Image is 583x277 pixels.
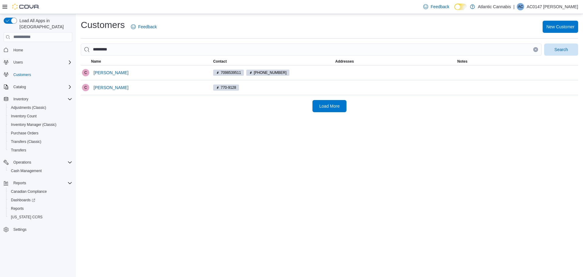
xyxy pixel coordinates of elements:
span: Feedback [138,24,157,30]
button: Purchase Orders [6,129,75,137]
span: Inventory [11,95,72,103]
button: Home [1,46,75,54]
span: (709) 853-9511 [246,70,289,76]
span: AC [518,3,523,10]
span: Load All Apps in [GEOGRAPHIC_DATA] [17,18,72,30]
img: Cova [12,4,39,10]
span: Catalog [11,83,72,91]
button: Adjustments (Classic) [6,103,75,112]
button: Reports [1,179,75,187]
span: Inventory Manager (Classic) [9,121,72,128]
span: Purchase Orders [11,131,39,136]
span: Cash Management [9,167,72,175]
span: Canadian Compliance [9,188,72,195]
button: [PERSON_NAME] [91,81,131,94]
span: Inventory Count [11,114,37,119]
span: Transfers (Classic) [11,139,41,144]
button: Canadian Compliance [6,187,75,196]
span: Adjustments (Classic) [9,104,72,111]
button: Catalog [1,83,75,91]
span: Operations [11,159,72,166]
span: Home [11,46,72,54]
span: Inventory [13,97,28,102]
input: Dark Mode [454,4,467,10]
span: Addresses [335,59,354,64]
a: Dashboards [9,196,38,204]
span: C [84,84,87,91]
a: Transfers [9,147,29,154]
span: Operations [13,160,31,165]
nav: Complex example [4,43,72,250]
span: Name [91,59,101,64]
div: Cory [82,84,89,91]
a: Feedback [421,1,452,13]
button: [US_STATE] CCRS [6,213,75,221]
span: Users [11,59,72,66]
button: Catalog [11,83,28,91]
p: AC0147 [PERSON_NAME] [527,3,578,10]
span: Settings [13,227,26,232]
p: Atlantic Cannabis [478,3,511,10]
button: Operations [1,158,75,167]
a: Settings [11,226,29,233]
button: Clear input [533,47,538,52]
button: Transfers (Classic) [6,137,75,146]
a: Dashboards [6,196,75,204]
button: Reports [6,204,75,213]
span: C [84,69,87,76]
button: Inventory Manager (Classic) [6,120,75,129]
button: Cash Management [6,167,75,175]
span: Search [554,47,568,53]
span: Contact [213,59,227,64]
a: Customers [11,71,33,78]
span: Customers [13,72,31,77]
a: Reports [9,205,26,212]
span: Notes [457,59,467,64]
p: | [513,3,515,10]
span: Users [13,60,23,65]
button: Inventory [1,95,75,103]
span: Adjustments (Classic) [11,105,46,110]
span: Canadian Compliance [11,189,47,194]
span: Washington CCRS [9,213,72,221]
span: 7098539511 [213,70,244,76]
span: Transfers [9,147,72,154]
button: Settings [1,225,75,234]
span: Catalog [13,85,26,89]
span: Settings [11,226,72,233]
a: Adjustments (Classic) [9,104,49,111]
button: Operations [11,159,34,166]
span: Customers [11,71,72,78]
span: [US_STATE] CCRS [11,215,43,220]
a: Canadian Compliance [9,188,49,195]
span: New Customer [546,24,574,30]
a: Inventory Manager (Classic) [9,121,59,128]
a: Cash Management [9,167,44,175]
div: AC0147 Cantwell Holly [517,3,524,10]
button: Load More [312,100,346,112]
div: Cory [82,69,89,76]
span: Reports [13,181,26,185]
button: Transfers [6,146,75,154]
span: Transfers (Classic) [9,138,72,145]
span: Dashboards [9,196,72,204]
span: Dashboards [11,198,35,203]
button: Inventory Count [6,112,75,120]
button: Reports [11,179,29,187]
span: 770-9128 [213,85,239,91]
button: Search [544,43,578,56]
span: Feedback [431,4,449,10]
h1: Customers [81,19,125,31]
span: Transfers [11,148,26,153]
span: 7098539511 [221,70,241,75]
a: Inventory Count [9,113,39,120]
span: Cash Management [11,168,42,173]
span: Home [13,48,23,53]
button: Users [11,59,25,66]
a: Purchase Orders [9,130,41,137]
a: Home [11,47,26,54]
button: New Customer [543,21,578,33]
a: Feedback [128,21,159,33]
span: Purchase Orders [9,130,72,137]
